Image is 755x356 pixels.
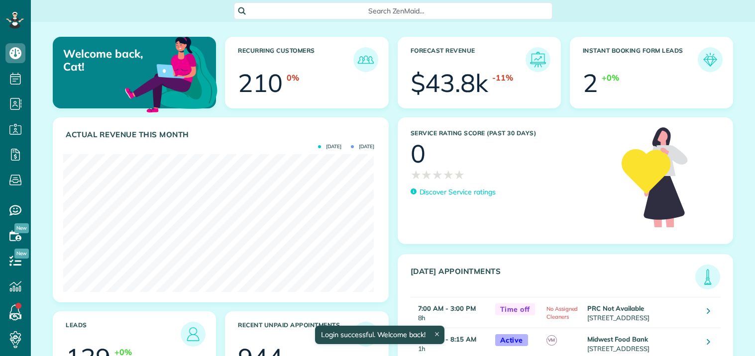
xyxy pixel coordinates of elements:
[411,130,612,137] h3: Service Rating score (past 30 days)
[318,144,341,149] span: [DATE]
[411,267,696,289] h3: [DATE] Appointments
[587,335,648,343] strong: Midwest Food Bank
[546,335,557,346] span: VM
[411,141,426,166] div: 0
[356,324,376,344] img: icon_unpaid_appointments-47b8ce3997adf2238b356f14209ab4cced10bd1f174958f3ca8f1d0dd7fffeee.png
[411,166,422,183] span: ★
[315,326,444,344] div: Login successful. Welcome back!
[411,71,489,95] div: $43.8k
[546,305,578,320] span: No Assigned Cleaners
[528,50,548,70] img: icon_forecast_revenue-8c13a41c7ed35a8dcfafea3cbb826a0462acb37728057bba2d056411b612bbbe.png
[443,166,454,183] span: ★
[495,303,535,316] span: Time off
[495,334,528,347] span: Active
[238,71,283,95] div: 210
[587,304,644,312] strong: PRC Not Available
[183,324,203,344] img: icon_leads-1bed01f49abd5b7fead27621c3d59655bb73ed531f8eeb49469d10e621d6b896.png
[287,72,299,84] div: 0%
[602,72,619,84] div: +0%
[14,249,29,259] span: New
[700,50,720,70] img: icon_form_leads-04211a6a04a5b2264e4ee56bc0799ec3eb69b7e499cbb523a139df1d13a81ae0.png
[421,166,432,183] span: ★
[66,130,378,139] h3: Actual Revenue this month
[123,25,219,122] img: dashboard_welcome-42a62b7d889689a78055ac9021e634bf52bae3f8056760290aed330b23ab8690.png
[238,47,353,72] h3: Recurring Customers
[492,72,513,84] div: -11%
[351,144,374,149] span: [DATE]
[66,322,181,347] h3: Leads
[411,187,496,197] a: Discover Service ratings
[418,304,476,312] strong: 7:00 AM - 3:00 PM
[418,335,476,343] strong: 7:15 AM - 8:15 AM
[411,47,526,72] h3: Forecast Revenue
[698,267,718,287] img: icon_todays_appointments-901f7ab196bb0bea1936b74009e4eb5ffbc2d2711fa7634e0d609ed5ef32b18b.png
[432,166,443,183] span: ★
[583,47,698,72] h3: Instant Booking Form Leads
[356,50,376,70] img: icon_recurring_customers-cf858462ba22bcd05b5a5880d41d6543d210077de5bb9ebc9590e49fd87d84ed.png
[454,166,465,183] span: ★
[238,322,353,347] h3: Recent unpaid appointments
[411,297,490,328] td: 8h
[14,223,29,233] span: New
[585,297,700,328] td: [STREET_ADDRESS]
[583,71,598,95] div: 2
[420,187,496,197] p: Discover Service ratings
[63,47,163,74] p: Welcome back, Cat!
